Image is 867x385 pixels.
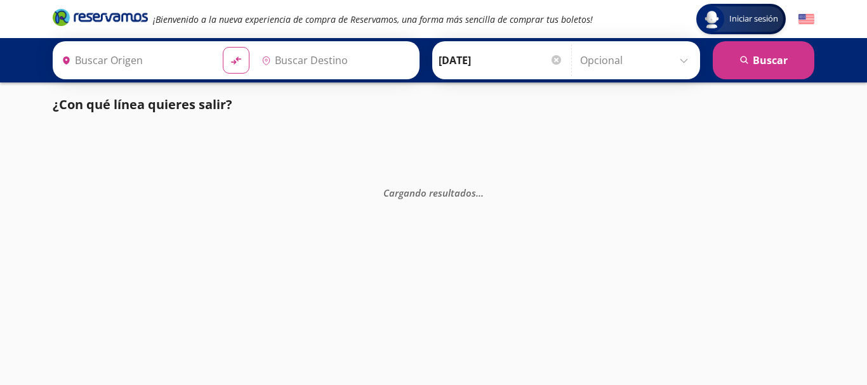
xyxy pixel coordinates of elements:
em: Cargando resultados [383,186,484,199]
button: English [798,11,814,27]
span: . [476,186,479,199]
a: Brand Logo [53,8,148,30]
span: Iniciar sesión [724,13,783,25]
input: Opcional [580,44,694,76]
input: Buscar Destino [256,44,413,76]
span: . [479,186,481,199]
em: ¡Bienvenido a la nueva experiencia de compra de Reservamos, una forma más sencilla de comprar tus... [153,13,593,25]
input: Elegir Fecha [439,44,563,76]
button: Buscar [713,41,814,79]
i: Brand Logo [53,8,148,27]
span: . [481,186,484,199]
input: Buscar Origen [56,44,213,76]
p: ¿Con qué línea quieres salir? [53,95,232,114]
